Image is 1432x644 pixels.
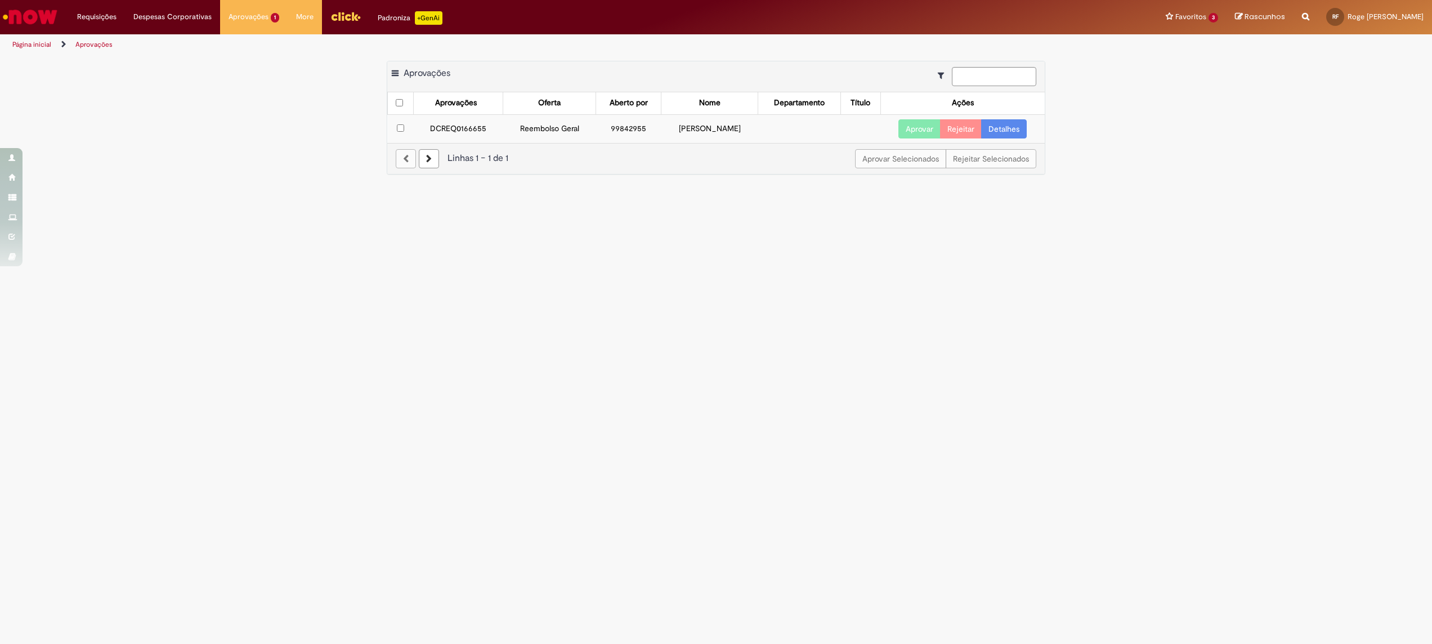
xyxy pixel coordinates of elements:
i: Mostrar filtros para: Suas Solicitações [938,71,950,79]
span: Roge [PERSON_NAME] [1348,12,1424,21]
ul: Trilhas de página [8,34,946,55]
div: Departamento [774,97,825,109]
span: Favoritos [1175,11,1206,23]
a: Página inicial [12,40,51,49]
td: DCREQ0166655 [414,114,503,143]
div: Oferta [538,97,561,109]
div: Aberto por [610,97,648,109]
td: [PERSON_NAME] [661,114,758,143]
div: Ações [952,97,974,109]
div: Aprovações [435,97,477,109]
div: Padroniza [378,11,442,25]
span: Rascunhos [1245,11,1285,22]
span: Despesas Corporativas [133,11,212,23]
td: 99842955 [596,114,661,143]
span: Aprovações [404,68,450,79]
span: 1 [271,13,279,23]
img: click_logo_yellow_360x200.png [330,8,361,25]
div: Título [851,97,870,109]
p: +GenAi [415,11,442,25]
td: Reembolso Geral [503,114,596,143]
div: Nome [699,97,721,109]
span: More [296,11,314,23]
button: Rejeitar [940,119,982,138]
button: Aprovar [898,119,941,138]
a: Aprovações [75,40,113,49]
th: Aprovações [414,92,503,114]
span: 3 [1209,13,1218,23]
a: Detalhes [981,119,1027,138]
span: RF [1332,13,1339,20]
a: Rascunhos [1235,12,1285,23]
div: Linhas 1 − 1 de 1 [396,152,1036,165]
span: Aprovações [229,11,268,23]
span: Requisições [77,11,117,23]
img: ServiceNow [1,6,59,28]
